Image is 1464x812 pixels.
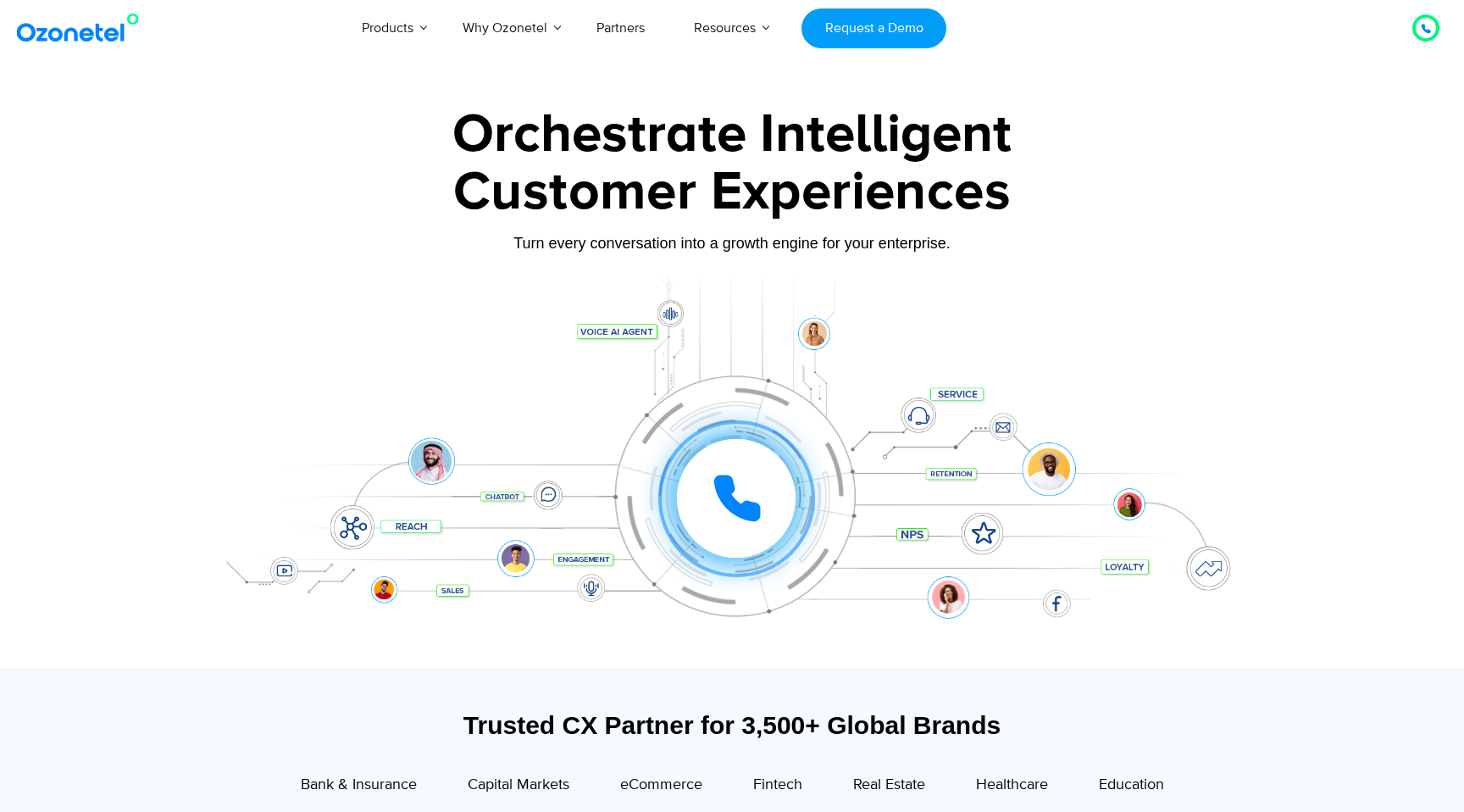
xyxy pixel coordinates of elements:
[753,776,802,794] span: Fintech
[202,234,1262,253] div: Turn every conversation into a growth engine for your enterprise.
[468,774,569,801] a: Capital Markets
[1099,774,1164,801] a: Education
[211,710,1253,740] div: Trusted CX Partner for 3,500+ Global Brands
[853,776,925,794] span: Real Estate
[753,774,802,801] a: Fintech
[468,776,569,794] span: Capital Markets
[202,108,1262,162] div: Orchestrate Intelligent
[1099,776,1164,794] span: Education
[202,152,1262,233] div: Customer Experiences
[801,8,946,48] a: Request a Demo
[301,774,417,801] a: Bank & Insurance
[301,776,417,794] span: Bank & Insurance
[976,774,1048,801] a: Healthcare
[620,774,702,801] a: eCommerce
[620,776,702,794] span: eCommerce
[976,776,1048,794] span: Healthcare
[853,774,925,801] a: Real Estate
